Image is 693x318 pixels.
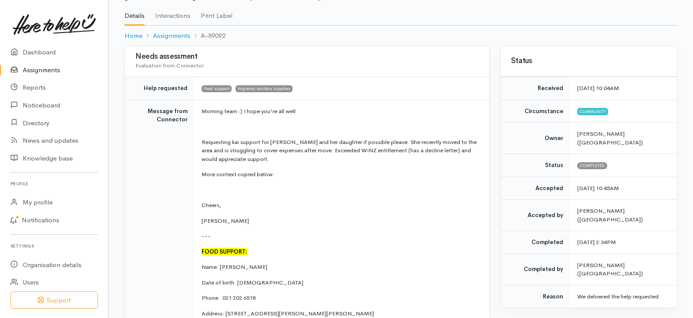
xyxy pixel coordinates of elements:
[511,57,666,65] h3: Status
[577,162,607,169] span: Completed
[202,85,232,92] span: Food support
[501,123,570,154] td: Owner
[10,178,98,190] h6: Profile
[155,0,190,25] a: Interactions
[124,0,145,26] a: Details
[202,309,479,318] p: Address: [STREET_ADDRESS][PERSON_NAME][PERSON_NAME]
[570,254,677,285] td: [PERSON_NAME] ([GEOGRAPHIC_DATA])
[10,240,98,252] h6: Settings
[501,77,570,100] td: Received
[202,138,479,164] p: Requesting kai support for [PERSON_NAME] and her daughter if possible please. She recently moved ...
[153,31,190,41] a: Assignments
[501,231,570,254] td: Completed
[501,100,570,123] td: Circumstance
[135,53,479,61] h3: Needs assessment
[235,85,293,92] span: Hygiene/sanitary supplies
[577,238,616,246] time: [DATE] 2:34PM
[201,0,232,25] a: Print Label
[202,217,479,225] p: [PERSON_NAME]
[124,26,677,46] nav: breadcrumb
[202,263,479,271] p: Name: [PERSON_NAME]
[190,31,225,41] li: A-89092
[202,248,247,255] font: FOOD SUPPORT:
[577,108,608,115] span: Community
[501,254,570,285] td: Completed by
[570,200,677,231] td: [PERSON_NAME] ([GEOGRAPHIC_DATA])
[570,285,677,308] td: We delivered the help requested
[202,201,479,210] p: Cheers,
[202,278,479,287] p: Date of birth: [DEMOGRAPHIC_DATA]
[124,31,142,41] a: Home
[202,232,479,241] p: ---
[501,285,570,308] td: Reason
[501,177,570,200] td: Accepted
[125,77,195,100] td: Help requested
[202,107,479,116] p: Morning team :) I hope you're all well
[577,84,619,92] time: [DATE] 10:04AM
[501,154,570,177] td: Status
[10,291,98,309] button: Support
[202,294,479,302] p: Phone: 021 202 6518
[202,170,479,179] p: More context copied below:
[135,62,204,69] span: Evaluation from Connector
[501,200,570,231] td: Accepted by
[577,184,619,192] time: [DATE] 10:45AM
[577,130,643,146] span: [PERSON_NAME] ([GEOGRAPHIC_DATA])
